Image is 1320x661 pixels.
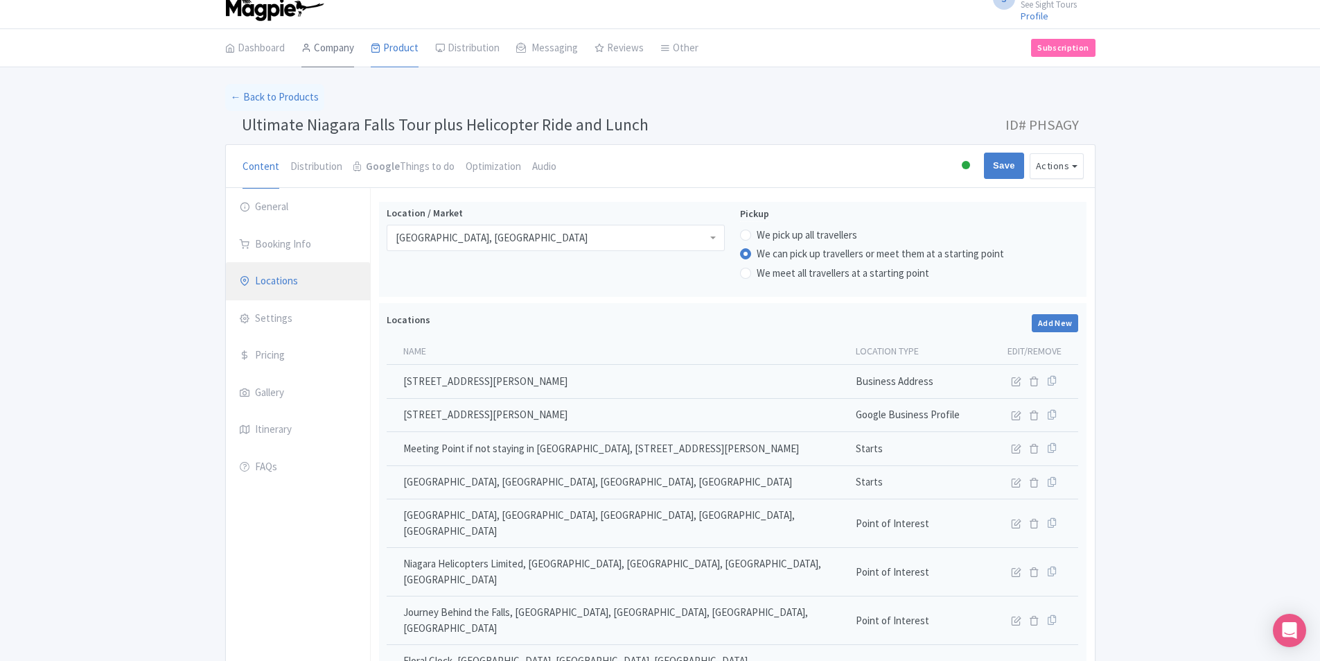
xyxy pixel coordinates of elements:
td: Google Business Profile [847,398,987,432]
span: Location / Market [387,207,463,219]
td: Journey Behind the Falls, [GEOGRAPHIC_DATA], [GEOGRAPHIC_DATA], [GEOGRAPHIC_DATA], [GEOGRAPHIC_DATA] [387,596,848,645]
label: We can pick up travellers or meet them at a starting point [757,246,1004,262]
a: Audio [532,145,556,189]
span: ID# PHSAGY [1005,111,1079,139]
a: Locations [226,262,370,301]
a: Profile [1021,10,1048,22]
a: Settings [226,300,370,338]
td: [GEOGRAPHIC_DATA], [GEOGRAPHIC_DATA], [GEOGRAPHIC_DATA], [GEOGRAPHIC_DATA] [387,465,848,499]
a: General [226,188,370,227]
a: Add New [1032,314,1079,332]
td: Point of Interest [847,596,987,645]
span: Ultimate Niagara Falls Tour plus Helicopter Ride and Lunch [242,114,649,135]
td: Meeting Point if not staying in [GEOGRAPHIC_DATA], [STREET_ADDRESS][PERSON_NAME] [387,432,848,466]
td: Point of Interest [847,548,987,596]
a: Booking Info [226,225,370,264]
td: Starts [847,465,987,499]
a: GoogleThings to do [353,145,455,189]
button: Actions [1030,153,1084,179]
a: Dashboard [225,29,285,68]
div: Open Intercom Messenger [1273,614,1306,647]
label: We meet all travellers at a starting point [757,266,929,282]
td: Niagara Helicopters Limited, [GEOGRAPHIC_DATA], [GEOGRAPHIC_DATA], [GEOGRAPHIC_DATA], [GEOGRAPHIC... [387,548,848,596]
a: FAQs [226,448,370,487]
div: Active [959,155,973,177]
td: Point of Interest [847,499,987,548]
input: Save [984,153,1024,179]
th: Location type [847,338,987,365]
a: Content [243,145,279,189]
a: Itinerary [226,411,370,449]
a: Distribution [435,29,500,68]
th: Name [387,338,848,365]
a: Messaging [516,29,578,68]
label: We pick up all travellers [757,228,857,243]
td: [GEOGRAPHIC_DATA], [GEOGRAPHIC_DATA], [GEOGRAPHIC_DATA], [GEOGRAPHIC_DATA], [GEOGRAPHIC_DATA] [387,499,848,548]
strong: Google [366,159,400,175]
a: ← Back to Products [225,84,324,111]
a: Subscription [1031,39,1095,57]
label: Locations [387,313,430,327]
a: Reviews [595,29,644,68]
td: Business Address [847,365,987,399]
td: [STREET_ADDRESS][PERSON_NAME] [387,365,848,399]
td: Starts [847,432,987,466]
div: [GEOGRAPHIC_DATA], [GEOGRAPHIC_DATA] [396,232,588,244]
a: Other [660,29,698,68]
a: Pricing [226,336,370,375]
th: Edit/Remove [987,338,1079,365]
td: [STREET_ADDRESS][PERSON_NAME] [387,398,848,432]
a: Optimization [466,145,521,189]
span: Pickup [740,207,769,220]
a: Company [301,29,354,68]
a: Product [371,29,419,68]
a: Gallery [226,374,370,413]
a: Distribution [290,145,342,189]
